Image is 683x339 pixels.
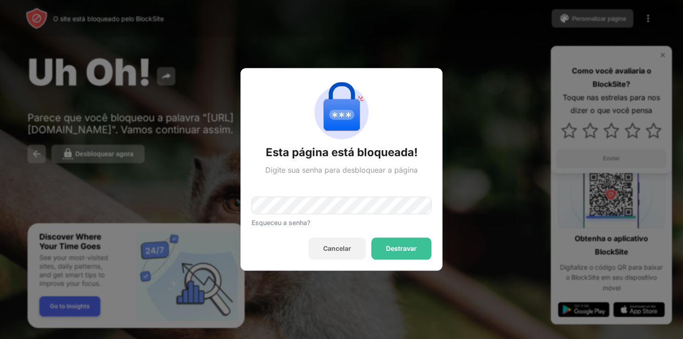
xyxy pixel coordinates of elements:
[308,79,375,145] img: password-protection.svg
[252,219,310,227] div: Esqueceu a senha?
[266,145,418,160] div: Esta página está bloqueada!
[323,245,351,253] div: Cancelar
[265,165,418,175] div: Digite sua senha para desbloquear a página
[386,245,417,253] div: Destravar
